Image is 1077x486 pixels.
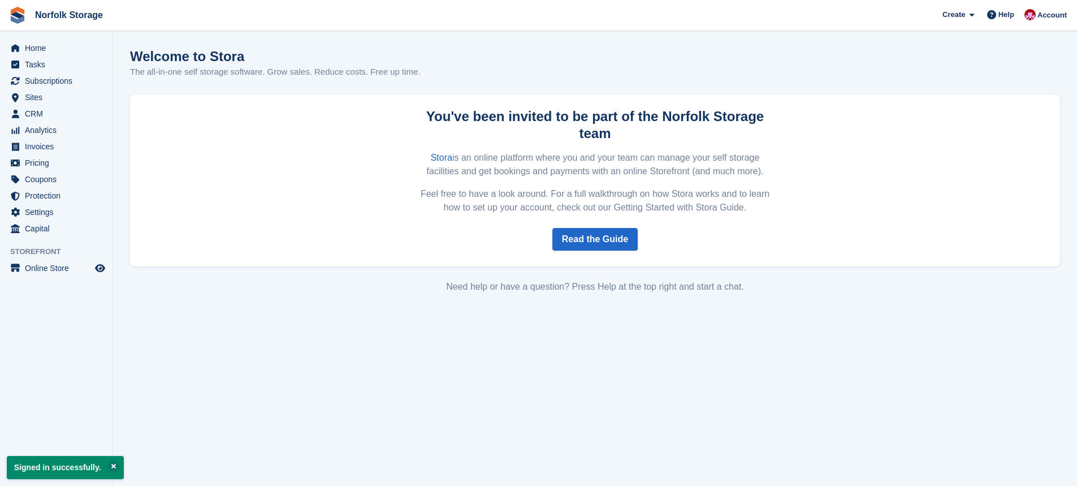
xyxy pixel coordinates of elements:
[6,139,107,154] a: menu
[426,109,764,141] strong: You've been invited to be part of the Norfolk Storage team
[6,40,107,56] a: menu
[6,122,107,138] a: menu
[25,204,93,220] span: Settings
[1037,10,1067,21] span: Account
[25,73,93,89] span: Subscriptions
[6,57,107,72] a: menu
[431,153,452,162] a: Stora
[25,106,93,122] span: CRM
[6,155,107,171] a: menu
[998,9,1014,20] span: Help
[31,6,107,24] a: Norfolk Storage
[6,260,107,276] a: menu
[6,188,107,204] a: menu
[25,188,93,204] span: Protection
[1024,9,1036,20] img: Sharon McCrory
[25,40,93,56] span: Home
[25,155,93,171] span: Pricing
[25,221,93,236] span: Capital
[6,204,107,220] a: menu
[6,89,107,105] a: menu
[25,57,93,72] span: Tasks
[10,246,113,257] span: Storefront
[25,171,93,187] span: Coupons
[130,66,421,79] p: The all-in-one self storage software. Grow sales. Reduce costs. Free up time.
[417,187,774,214] p: Feel free to have a look around. For a full walkthrough on how Stora works and to learn how to se...
[93,261,107,275] a: Preview store
[552,228,638,251] a: Read the Guide
[6,171,107,187] a: menu
[6,221,107,236] a: menu
[6,106,107,122] a: menu
[25,122,93,138] span: Analytics
[130,280,1060,294] div: Need help or have a question? Press Help at the top right and start a chat.
[6,73,107,89] a: menu
[9,7,26,24] img: stora-icon-8386f47178a22dfd0bd8f6a31ec36ba5ce8667c1dd55bd0f319d3a0aa187defe.svg
[130,49,421,64] h1: Welcome to Stora
[417,151,774,178] p: is an online platform where you and your team can manage your self storage facilities and get boo...
[25,89,93,105] span: Sites
[25,260,93,276] span: Online Store
[7,456,124,479] p: Signed in successfully.
[942,9,965,20] span: Create
[25,139,93,154] span: Invoices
